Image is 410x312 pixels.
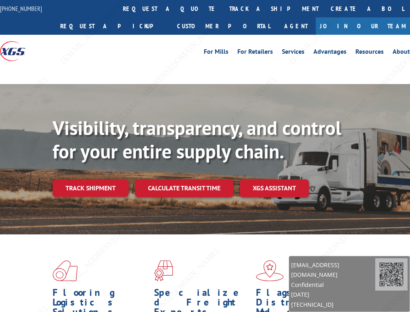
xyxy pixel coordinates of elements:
span: [EMAIL_ADDRESS][DOMAIN_NAME] [291,260,375,280]
a: Request a pickup [54,17,171,35]
span: [DATE] [291,290,375,299]
a: Resources [355,48,384,57]
a: Join Our Team [316,17,410,35]
a: Services [282,48,304,57]
img: xgs-icon-flagship-distribution-model-red [256,260,284,281]
a: Customer Portal [171,17,276,35]
img: xgs-icon-focused-on-flooring-red [154,260,173,281]
a: For Mills [204,48,228,57]
a: About [393,48,410,57]
b: Visibility, transparency, and control for your entire supply chain. [53,115,341,164]
a: XGS ASSISTANT [240,179,309,197]
a: For Retailers [237,48,273,57]
span: [TECHNICAL_ID] [291,300,375,310]
a: Track shipment [53,179,129,196]
a: Agent [276,17,316,35]
a: Calculate transit time [135,179,233,197]
img: xgs-icon-total-supply-chain-intelligence-red [53,260,78,281]
a: Advantages [313,48,347,57]
span: Confidential [291,280,375,290]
